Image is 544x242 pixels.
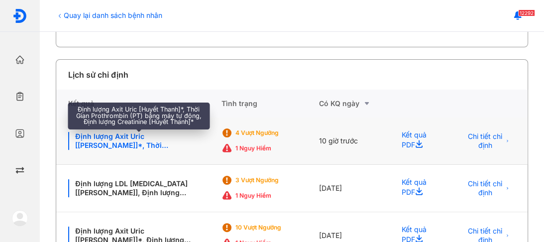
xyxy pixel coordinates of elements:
div: 4 Vượt ngưỡng [235,129,315,137]
button: Chi tiết chỉ định [461,133,516,149]
div: Có KQ ngày [319,98,389,110]
div: [DATE] [319,165,389,212]
div: 1 Nguy hiểm [235,144,315,152]
div: 3 Vượt ngưỡng [235,176,315,184]
div: 10 giờ trước [319,118,389,165]
span: 12292 [518,9,535,16]
button: Chi tiết chỉ định [461,180,516,196]
img: logo [12,8,27,23]
div: Định lượng LDL [MEDICAL_DATA] [[PERSON_NAME]], Định lượng Glucose lúc đói [Huyết Tương], Định lượ... [68,179,209,197]
div: Kết quả [56,90,221,118]
span: Chi tiết chỉ định [467,179,503,197]
div: Lịch sử chỉ định [68,69,128,81]
div: Định lượng Axit Uric [[PERSON_NAME]]*, Thời [PERSON_NAME] (PT) bằng máy tự động, Định lượng Creat... [68,132,209,150]
div: 1 Nguy hiểm [235,192,315,200]
span: Chi tiết chỉ định [467,132,503,150]
div: Kết quả PDF [389,165,449,212]
div: Quay lại danh sách bệnh nhân [56,10,162,20]
div: 10 Vượt ngưỡng [235,224,315,232]
div: Kết quả PDF [389,118,449,165]
div: Tình trạng [221,90,319,118]
img: logo [12,210,28,226]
